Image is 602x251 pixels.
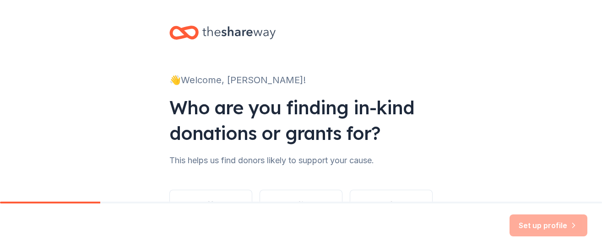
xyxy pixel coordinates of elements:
[169,95,433,146] div: Who are you finding in-kind donations or grants for?
[350,190,433,234] button: Individual
[169,153,433,168] div: This helps us find donors likely to support your cause.
[260,190,342,234] button: Other group
[169,190,252,234] button: Nonprofit
[169,73,433,87] div: 👋 Welcome, [PERSON_NAME]!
